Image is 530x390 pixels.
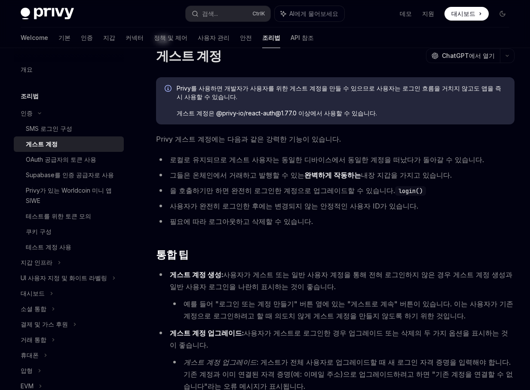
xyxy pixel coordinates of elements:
[400,9,412,18] a: 데모
[156,248,189,262] span: 통합 팁
[103,33,115,42] font: 지갑
[26,139,58,149] div: 게스트 계정
[126,27,144,48] a: 커넥터
[170,329,508,349] font: 사용자가 게스트로 로그인한 경우 업그레이드 또는 삭제의 두 가지 옵션을 표시하는 것이 좋습니다.
[26,211,91,221] div: 테스트를 위한 토큰 모의
[14,167,124,183] a: Supabase를 인증 공급자로 사용
[442,51,495,60] span: ChatGPT에서 열기
[291,27,314,48] a: API 참조
[304,171,361,179] strong: 완벽하게 작동하는
[26,242,71,252] div: 테스트 계정 사용
[170,329,244,337] strong: 게스트 계정 업그레이드:
[58,27,70,48] a: 기본
[275,6,344,21] button: AI에게 물어보세요
[58,33,70,42] font: 기본
[21,108,33,118] div: 인증
[156,169,515,181] li: 그들은 온체인에서 거래하고 발행할 수 있는 내장 지갑을 가지고 있습니다.
[426,48,500,63] button: ChatGPT에서 열기
[81,33,93,42] font: 인증
[21,8,74,20] img: 어두운 로고
[184,358,257,366] em: 게스트 계정 업그레이드
[21,335,46,345] div: 거래 통합
[198,27,230,48] a: 사용자 관리
[14,209,124,224] a: 테스트를 위한 토큰 모의
[395,186,426,196] code: login()
[262,33,280,42] font: 조리법
[21,288,45,299] div: 대시보드
[14,183,124,209] a: Privy가 있는 Worldcoin 미니 앱 SIWE
[170,270,223,279] strong: 게스트 계정 생성:
[156,133,515,145] span: Privy 게스트 계정에는 다음과 같은 강력한 기능이 있습니다.
[289,9,338,18] span: AI에게 물어보세요
[156,215,515,227] li: 필요에 따라 로그아웃하고 삭제할 수 있습니다.
[177,84,506,101] span: Privy를 사용하면 개발자가 사용자를 위한 게스트 계정을 만들 수 있으므로 사용자는 로그인 흐름을 거치지 않고도 앱을 즉시 사용할 수 있습니다.
[14,62,124,77] a: 개요
[14,121,124,136] a: SMS 로그인 구성
[165,85,173,94] svg: 정보
[26,124,72,134] div: SMS 로그인 구성
[202,9,218,19] div: 검색...
[21,33,48,42] font: Welcome
[156,200,515,212] li: 사용자가 완전히 로그인한 후에는 변경되지 않는 안정적인 사용자 ID가 있습니다.
[21,257,52,268] div: 지갑 인프라
[154,33,187,42] font: 정책 및 제어
[14,152,124,167] a: OAuth 공급자의 토큰 사용
[21,304,46,314] div: 소셜 통합
[156,48,222,63] h1: 게스트 계정
[21,91,39,101] h5: 조리법
[14,224,124,239] a: 쿠키 구성
[154,27,187,48] a: 정책 및 제어
[103,27,115,48] a: 지갑
[21,319,68,330] div: 결제 및 가스 후원
[198,33,230,42] font: 사용자 관리
[177,109,506,118] span: 게스트 계정은 @privy-io/react-auth@1.77.0 이상에서 사용할 수 있습니다.
[26,170,114,180] div: Supabase를 인증 공급자로 사용
[26,154,96,165] div: OAuth 공급자의 토큰 사용
[21,273,107,283] div: UI 사용자 지정 및 화이트 라벨링
[186,6,270,21] button: 검색...CtrlK
[26,185,119,206] div: Privy가 있는 Worldcoin 미니 앱 SIWE
[170,270,512,291] font: 사용자가 게스트 또는 일반 사용자 계정을 통해 전혀 로그인하지 않은 경우 게스트 계정 생성과 일반 사용자 로그인을 나란히 표시하는 것이 좋습니다.
[14,239,124,255] a: 테스트 계정 사용
[444,7,489,21] a: 대시보드
[14,136,124,152] a: 게스트 계정
[156,154,515,166] li: 로컬로 유지되므로 게스트 사용자는 동일한 디바이스에서 동일한 계정을 떠났다가 돌아갈 수 있습니다.
[262,27,280,48] a: 조리법
[170,298,515,322] li: 예를 들어 "로그인 또는 계정 만들기" 버튼 옆에 있는 "게스트로 계속" 버튼이 있습니다. 이는 사용자가 기존 계정으로 로그인하려고 할 때 의도치 않게 게스트 계정을 만들지 ...
[126,33,144,42] font: 커넥터
[291,33,314,42] font: API 참조
[26,227,52,237] div: 쿠키 구성
[422,9,434,18] a: 지원
[21,366,33,376] div: 압형
[240,27,252,48] a: 안전
[451,9,475,18] span: 대시보드
[21,27,48,48] a: Welcome
[21,64,33,75] div: 개요
[21,350,39,360] div: 휴대폰
[81,27,93,48] a: 인증
[170,186,395,195] font: 을 호출하기만 하면 완전히 로그인한 계정으로 업그레이드할 수 있습니다.
[240,33,252,42] font: 안전
[496,7,509,21] button: 다크 모드 전환
[252,10,265,17] span: Ctrl K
